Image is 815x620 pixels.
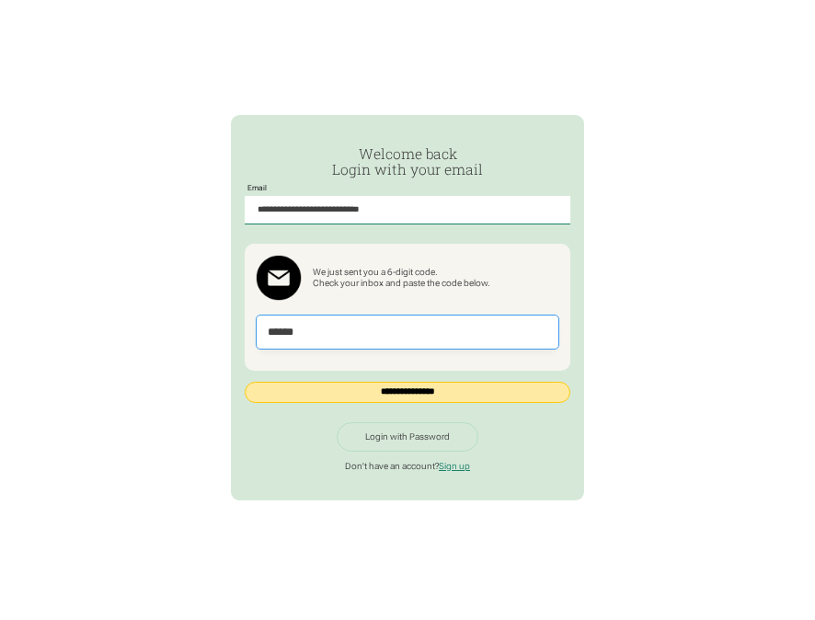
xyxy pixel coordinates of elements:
[245,146,571,178] h2: Welcome back Login with your email
[245,184,271,192] label: Email
[439,461,470,471] a: Sign up
[313,267,490,289] div: We just sent you a 6-digit code. Check your inbox and paste the code below.
[245,146,571,414] form: Passwordless Login
[245,461,571,472] p: Don't have an account?
[365,431,450,442] div: Login with Password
